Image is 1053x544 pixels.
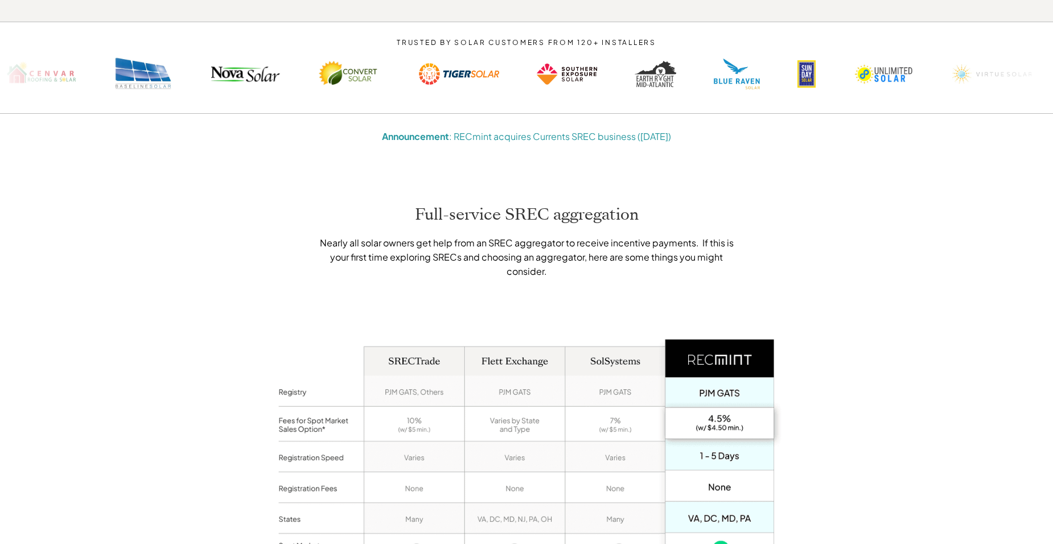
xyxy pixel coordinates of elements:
strong: Announcement [382,130,449,142]
h2: Full-service SREC aggregation [202,204,851,225]
a: Announcement: RECmint acquires Currents SREC business ([DATE]) [382,130,671,142]
p: Nearly all solar owners get help from an SREC aggregator to receive incentive payments. If this i... [316,236,738,278]
p: TRUSTED BY SOLAR CUSTOMERS FROM 120+ INSTALLERS [363,39,691,47]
